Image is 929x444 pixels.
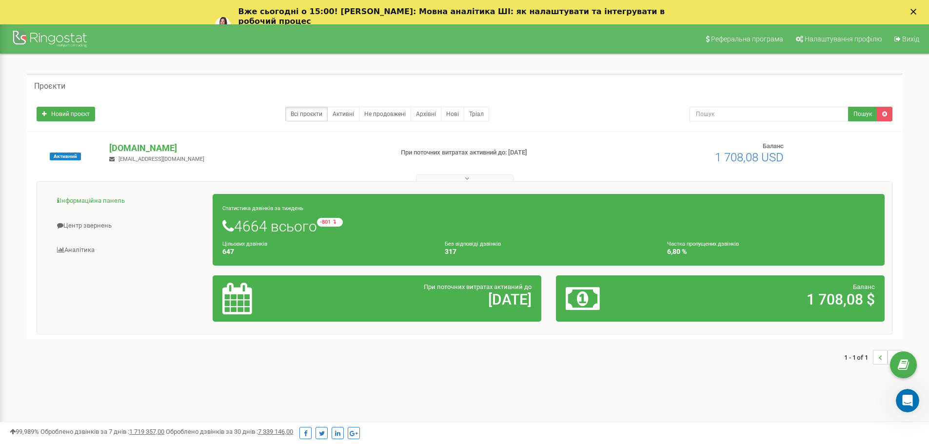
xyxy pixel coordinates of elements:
span: 99,989% [10,428,39,435]
span: Реферальна програма [711,35,783,43]
h4: 317 [445,248,652,255]
a: Активні [327,107,359,121]
iframe: Intercom live chat [896,389,919,412]
div: Закрити [910,9,920,15]
span: Баланс [853,283,875,290]
a: Аналiтика [44,238,213,262]
h1: 4664 всього [222,218,875,234]
small: Статистика дзвінків за тиждень [222,205,303,212]
a: Новий проєкт [37,107,95,121]
small: Без відповіді дзвінків [445,241,501,247]
img: Profile image for Yuliia [215,17,231,33]
a: Нові [441,107,464,121]
h2: [DATE] [330,291,532,308]
nav: ... [844,340,902,374]
span: 1 708,08 USD [715,151,784,164]
span: При поточних витратах активний до [424,283,532,290]
a: Архівні [411,107,441,121]
a: Вихід [888,24,924,54]
input: Пошук [690,107,849,121]
a: Налаштування профілю [790,24,887,54]
h4: 647 [222,248,430,255]
p: При поточних витратах активний до: [DATE] [401,148,604,157]
a: Всі проєкти [285,107,328,121]
small: Частка пропущених дзвінків [667,241,739,247]
span: Оброблено дзвінків за 7 днів : [40,428,164,435]
span: Оброблено дзвінків за 30 днів : [166,428,293,435]
a: Не продовжені [359,107,411,121]
span: Вихід [902,35,919,43]
a: Інформаційна панель [44,189,213,213]
span: Баланс [763,142,784,150]
span: Активний [50,153,81,160]
small: -801 [317,218,343,227]
a: Центр звернень [44,214,213,238]
b: Вже сьогодні о 15:00! [PERSON_NAME]: Мовна аналітика ШІ: як налаштувати та інтегрувати в робочий ... [238,7,665,26]
span: Налаштування профілю [805,35,882,43]
h5: Проєкти [34,82,65,91]
span: 1 - 1 of 1 [844,350,873,365]
span: [EMAIL_ADDRESS][DOMAIN_NAME] [119,156,204,162]
h4: 6,80 % [667,248,875,255]
a: Реферальна програма [699,24,788,54]
p: [DOMAIN_NAME] [109,142,385,154]
h2: 1 708,08 $ [673,291,875,308]
button: Пошук [848,107,877,121]
u: 1 719 357,00 [129,428,164,435]
u: 7 339 146,00 [258,428,293,435]
a: Тріал [464,107,489,121]
small: Цільових дзвінків [222,241,267,247]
